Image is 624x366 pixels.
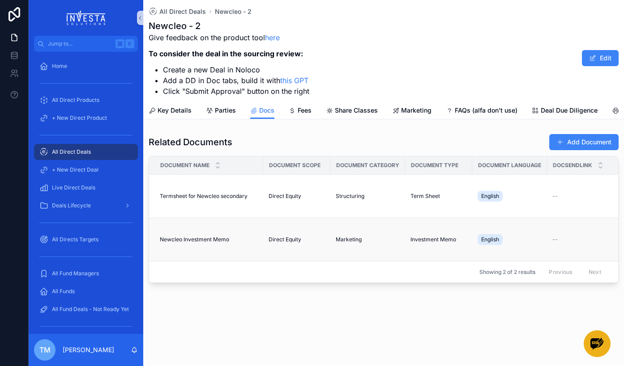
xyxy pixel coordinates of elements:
span: English [481,193,499,200]
a: Newcleo Investment Memo [160,236,258,243]
span: Parties [215,106,236,115]
span: -- [552,193,558,200]
span: Document Language [478,162,541,169]
a: English [478,189,542,203]
span: Live Direct Deals [52,184,95,191]
a: All Direct Products [34,92,138,108]
span: Structuring [336,193,364,200]
a: Home [34,58,138,74]
img: App logo [67,11,106,25]
div: scrollable content [29,52,143,334]
span: Newcleo Investment Memo [160,236,229,243]
a: Parties [206,102,236,120]
span: Document Scope [269,162,321,169]
span: All Direct Products [52,97,99,104]
span: Marketing [401,106,432,115]
span: TM [39,345,51,355]
span: Investment Memo [410,236,456,243]
a: English [478,232,542,247]
a: + New Direct Deal [34,162,138,178]
span: Key Details [158,106,192,115]
span: All Fund Managers [52,270,99,277]
a: All Funds [34,283,138,299]
a: All Directs Targets [34,231,138,248]
a: Deals Lifecycle [34,198,138,214]
p: Give feedback on the product tool [149,32,309,43]
span: Deals Lifecycle [52,202,91,209]
a: + New Direct Product [34,110,138,126]
span: Showing 2 of 2 results [479,269,535,276]
a: All Fund Managers [34,265,138,282]
button: Jump to...K [34,36,138,52]
p: [PERSON_NAME] [63,345,114,354]
button: Add Document [549,134,619,150]
span: Direct Equity [269,236,301,243]
a: Direct Equity [269,236,325,243]
a: Marketing [392,102,432,120]
li: Add a DD in Doc tabs, build it with [163,75,309,86]
a: All Fund Deals - Not Ready Yet [34,301,138,317]
a: Fees [289,102,312,120]
span: K [126,40,133,47]
a: Structuring [336,193,400,200]
span: -- [552,236,558,243]
a: FAQs (alfa don't use) [446,102,517,120]
span: + New Direct Product [52,114,107,122]
span: Jump to... [48,40,112,47]
span: Termsheet for Newcleo secondary [160,193,248,200]
a: Term Sheet [410,193,467,200]
span: FAQs (alfa don't use) [455,106,517,115]
h1: Newcleo - 2 [149,20,309,32]
span: Marketing [336,236,362,243]
span: Deal Due Diligence [541,106,598,115]
a: Key Details [149,102,192,120]
a: Marketing [336,236,400,243]
a: this GPT [280,76,308,85]
span: Term Sheet [410,193,440,200]
a: All Direct Deals [149,7,206,16]
span: Document Name [160,162,209,169]
span: Direct Equity [269,193,301,200]
img: Group%203%20(1)_LoaowYY4j.png [590,337,604,350]
strong: To consider the deal in the sourcing review: [149,49,303,58]
span: Home [52,63,67,70]
span: All Directs Targets [52,236,98,243]
span: Share Classes [335,106,378,115]
span: All Direct Deals [159,7,206,16]
a: All Direct Deals [34,144,138,160]
a: Docs [250,102,274,119]
h1: Related Documents [149,136,232,148]
li: Create a new Deal in Noloco [163,64,309,75]
button: Edit [582,50,619,66]
span: DocSendLink [553,162,592,169]
a: Investment Memo [410,236,467,243]
span: Fees [298,106,312,115]
li: Click "Submit Approval" button on the right [163,86,309,97]
span: Document Category [336,162,399,169]
a: Live Direct Deals [34,180,138,196]
a: Deal Due Diligence [532,102,598,120]
span: Document Type [411,162,458,169]
span: Docs [259,106,274,115]
a: Termsheet for Newcleo secondary [160,193,258,200]
span: All Funds [52,288,75,295]
a: Newcleo - 2 [215,7,252,16]
a: Direct Equity [269,193,325,200]
span: English [481,236,499,243]
span: + New Direct Deal [52,166,98,173]
a: here [265,33,280,42]
span: All Fund Deals - Not Ready Yet [52,306,129,313]
a: Share Classes [326,102,378,120]
span: All Direct Deals [52,148,91,156]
